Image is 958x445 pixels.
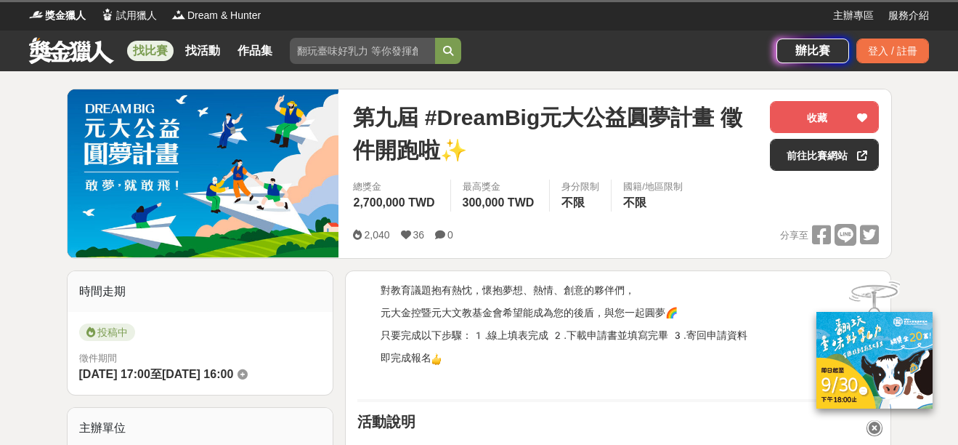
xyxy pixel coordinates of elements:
span: 最高獎金 [463,180,538,194]
span: 第九屆 #DreamBig元大公益圓夢計畫 徵件開跑啦✨ [353,101,758,167]
a: Logo試用獵人 [100,8,157,23]
a: 辦比賽 [776,39,849,63]
span: Dream & Hunter [187,8,261,23]
img: Logo [29,7,44,22]
div: 登入 / 註冊 [856,39,929,63]
span: 徵件期間 [79,353,117,364]
span: 分享至 [780,225,808,246]
a: 作品集 [232,41,278,61]
p: 只要完成以下步驟：1️.線上填表完成 2️.下載申請書並填寫完畢 3️.寄回申請資料 [381,328,879,343]
img: ff197300-f8ee-455f-a0ae-06a3645bc375.jpg [816,312,933,409]
div: 時間走期 [68,271,333,312]
span: 至 [150,368,162,380]
span: 不限 [561,196,585,209]
strong: 活動說明 [357,414,415,430]
a: 服務介紹 [888,8,929,23]
span: 300,000 TWD [463,196,535,209]
a: 前往比賽網站 [770,139,879,171]
img: Logo [171,7,186,22]
p: 即完成報名 [381,350,879,366]
span: 36 [413,229,425,241]
a: 找比賽 [127,41,174,61]
p: 元大金控暨元大文教基金會希望能成為您的後盾，與您一起圓夢🌈 [381,305,879,321]
span: 投稿中 [79,324,135,341]
p: 對教育議題抱有熱忱，懷抱夢想、熱情、創意的夥伴們， [381,283,879,298]
input: 翻玩臺味好乳力 等你發揮創意！ [290,38,435,64]
span: 獎金獵人 [45,8,86,23]
span: [DATE] 17:00 [79,368,150,380]
a: Logo獎金獵人 [29,8,86,23]
img: Cover Image [68,89,339,257]
div: 身分限制 [561,180,599,194]
img: Logo [100,7,115,22]
a: 主辦專區 [833,8,874,23]
span: 不限 [623,196,646,209]
span: 試用獵人 [116,8,157,23]
a: LogoDream & Hunter [171,8,261,23]
span: 2,700,000 TWD [353,196,434,209]
button: 收藏 [770,101,879,133]
span: 0 [447,229,453,241]
span: [DATE] 16:00 [162,368,233,380]
span: 2,040 [364,229,389,241]
span: 總獎金 [353,180,438,194]
a: 找活動 [179,41,226,61]
img: 👍 [431,353,442,365]
div: 國籍/地區限制 [623,180,683,194]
